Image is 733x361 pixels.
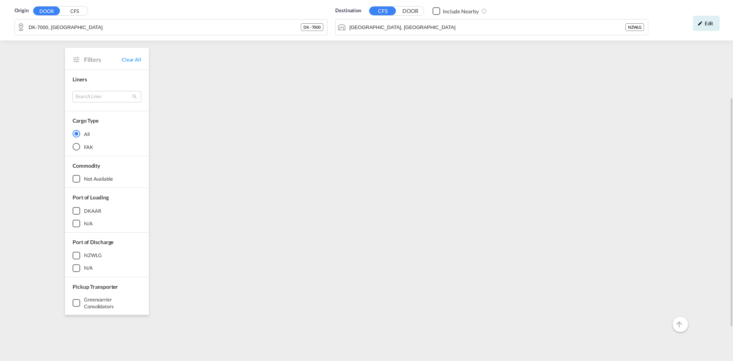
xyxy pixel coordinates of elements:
[73,264,141,272] md-checkbox: N/A
[73,143,141,151] md-radio-button: FAK
[433,7,479,15] md-checkbox: Checkbox No Ink
[122,56,141,63] span: Clear All
[73,220,141,227] md-checkbox: N/A
[693,16,720,31] div: icon-pencilEdit
[73,117,98,124] div: Cargo Type
[336,19,648,35] md-input-container: Wellington, NZWLG
[675,320,684,329] md-icon: icon-arrow-up
[84,175,113,182] div: not available
[84,220,93,227] div: N/A
[625,23,644,31] div: NZWLG
[84,296,141,310] div: Greencarrier Consolidators
[349,21,625,33] input: Search by Port
[73,296,141,310] md-checkbox: Greencarrier Consolidators
[443,8,479,15] div: Include Nearby
[369,6,396,15] button: CFS
[84,207,101,214] div: DKAAR
[15,19,327,35] md-input-container: DK-7000, Fredericia
[73,239,113,245] span: Port of Discharge
[84,252,102,259] div: NZWLG
[73,207,141,215] md-checkbox: DKAAR
[73,283,118,290] span: Pickup Transporter
[673,317,688,332] button: Go to Top
[84,55,122,63] span: Filters
[84,264,93,271] div: N/A
[15,7,28,15] span: Origin
[73,76,87,83] span: Liners
[73,162,100,168] span: Commodity
[481,8,487,14] md-icon: Unchecked: Ignores neighbouring ports when fetching rates.Checked : Includes neighbouring ports w...
[33,6,60,15] button: DOOR
[61,7,88,16] button: CFS
[29,21,301,33] input: Search by Door
[73,130,141,138] md-radio-button: All
[697,21,703,26] md-icon: icon-pencil
[335,7,361,15] span: Destination
[73,251,141,259] md-checkbox: NZWLG
[397,7,424,16] button: DOOR
[73,194,109,201] span: Port of Loading
[304,24,321,30] span: DK - 7000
